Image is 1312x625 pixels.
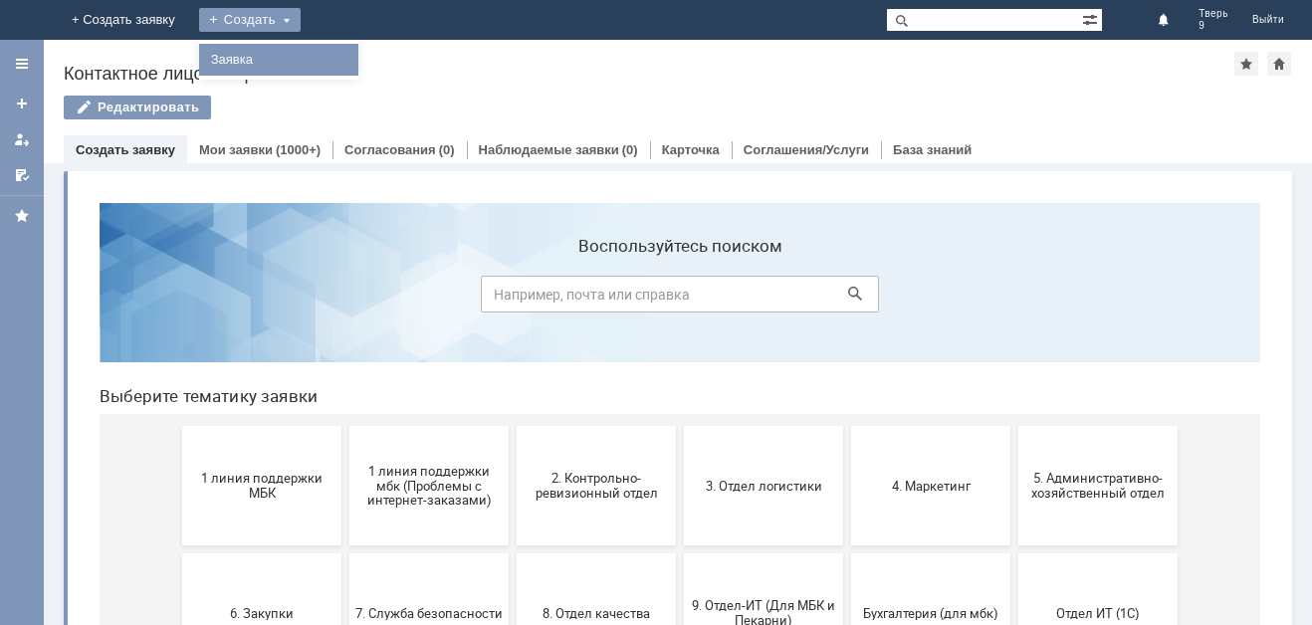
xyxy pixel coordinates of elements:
div: (0) [439,142,455,157]
a: Карточка [662,142,720,157]
span: Финансовый отдел [439,545,586,560]
button: 7. Служба безопасности [266,366,425,486]
label: Воспользуйтесь поиском [397,49,795,69]
button: Финансовый отдел [433,494,592,613]
span: 9. Отдел-ИТ (Для МБК и Пекарни) [606,411,754,441]
a: Создать заявку [6,88,38,119]
span: Это соглашение не активно! [773,538,921,568]
span: 6. Закупки [105,418,252,433]
button: Это соглашение не активно! [767,494,927,613]
a: Заявка [203,48,354,72]
button: 6. Закупки [99,366,258,486]
span: Расширенный поиск [1082,9,1102,28]
span: 1 линия поддержки мбк (Проблемы с интернет-заказами) [272,276,419,320]
span: 3. Отдел логистики [606,291,754,306]
div: Контактное лицо "Тверь 9" [64,64,1234,84]
span: 1 линия поддержки МБК [105,284,252,313]
button: 1 линия поддержки мбк (Проблемы с интернет-заказами) [266,239,425,358]
span: 9 [1199,20,1228,32]
a: Мои заявки [199,142,273,157]
span: Отдел-ИТ (Битрикс24 и CRM) [105,538,252,568]
a: Согласования [344,142,436,157]
button: Отдел-ИТ (Офис) [266,494,425,613]
button: 8. Отдел качества [433,366,592,486]
button: Бухгалтерия (для мбк) [767,366,927,486]
span: 7. Служба безопасности [272,418,419,433]
span: Отдел-ИТ (Офис) [272,545,419,560]
button: [PERSON_NAME]. Услуги ИТ для МБК (оформляет L1) [935,494,1094,613]
span: Тверь [1199,8,1228,20]
button: Франчайзинг [600,494,760,613]
span: Бухгалтерия (для мбк) [773,418,921,433]
button: 9. Отдел-ИТ (Для МБК и Пекарни) [600,366,760,486]
button: 5. Административно-хозяйственный отдел [935,239,1094,358]
span: Отдел ИТ (1С) [941,418,1088,433]
button: 3. Отдел логистики [600,239,760,358]
button: Отдел ИТ (1С) [935,366,1094,486]
div: Добавить в избранное [1234,52,1258,76]
span: Франчайзинг [606,545,754,560]
div: (0) [622,142,638,157]
span: 4. Маркетинг [773,291,921,306]
div: Создать [199,8,301,32]
a: Создать заявку [76,142,175,157]
a: Мои согласования [6,159,38,191]
a: База знаний [893,142,972,157]
span: 8. Отдел качества [439,418,586,433]
button: 1 линия поддержки МБК [99,239,258,358]
button: 2. Контрольно-ревизионный отдел [433,239,592,358]
a: Соглашения/Услуги [744,142,869,157]
a: Наблюдаемые заявки [479,142,619,157]
span: 5. Административно-хозяйственный отдел [941,284,1088,313]
header: Выберите тематику заявки [16,199,1177,219]
div: (1000+) [276,142,321,157]
button: Отдел-ИТ (Битрикс24 и CRM) [99,494,258,613]
span: 2. Контрольно-ревизионный отдел [439,284,586,313]
button: 4. Маркетинг [767,239,927,358]
span: [PERSON_NAME]. Услуги ИТ для МБК (оформляет L1) [941,530,1088,575]
input: Например, почта или справка [397,89,795,125]
div: Сделать домашней страницей [1267,52,1291,76]
a: Мои заявки [6,123,38,155]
